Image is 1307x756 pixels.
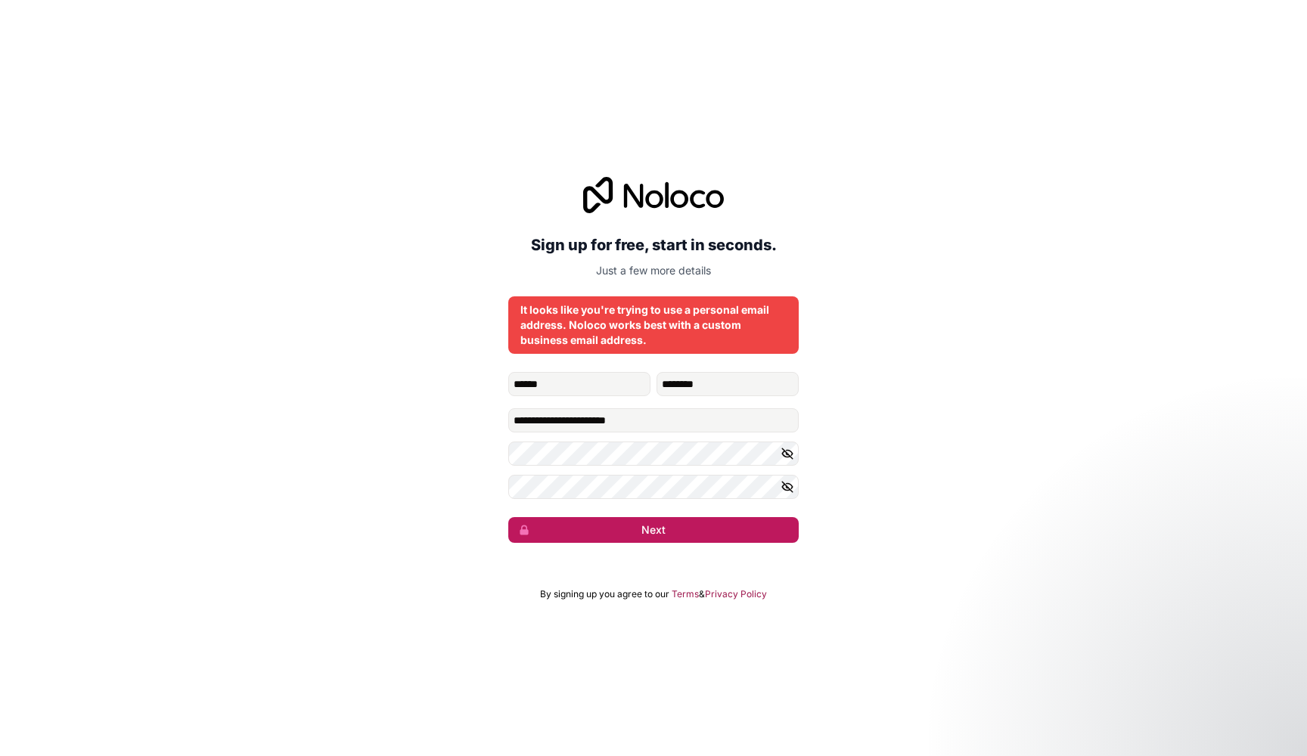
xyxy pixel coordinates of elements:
p: Just a few more details [508,263,799,278]
input: given-name [508,372,650,396]
button: Next [508,517,799,543]
input: Confirm password [508,475,799,499]
span: By signing up you agree to our [540,588,669,600]
input: Password [508,442,799,466]
input: Email address [508,408,799,432]
h2: Sign up for free, start in seconds. [508,231,799,259]
a: Privacy Policy [705,588,767,600]
a: Terms [672,588,699,600]
div: It looks like you're trying to use a personal email address. Noloco works best with a custom busi... [520,302,787,348]
iframe: Intercom notifications message [1004,643,1307,748]
input: family-name [657,372,799,396]
span: & [699,588,705,600]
